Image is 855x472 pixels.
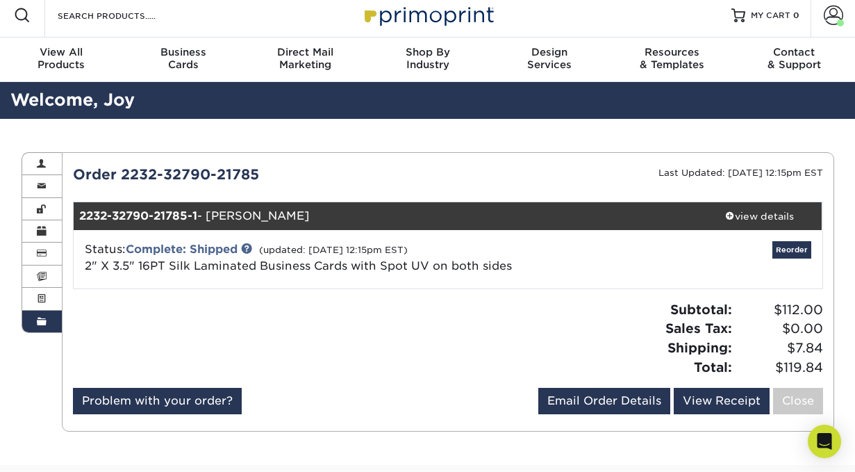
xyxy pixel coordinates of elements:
span: Direct Mail [244,46,367,58]
a: view details [697,202,822,230]
span: $7.84 [736,339,823,358]
a: BusinessCards [122,38,244,82]
div: & Templates [611,46,733,71]
a: DesignServices [488,38,611,82]
a: Shop ByIndustry [367,38,489,82]
input: SEARCH PRODUCTS..... [56,7,192,24]
div: Open Intercom Messenger [808,425,841,458]
strong: Sales Tax: [665,320,732,336]
span: $119.84 [736,358,823,377]
span: Shop By [367,46,489,58]
div: Status: [74,241,572,275]
a: Email Order Details [538,388,670,414]
div: Industry [367,46,489,71]
strong: Total: [694,359,732,375]
a: Reorder [772,241,811,259]
small: (updated: [DATE] 12:15pm EST) [259,245,408,255]
div: & Support [733,46,855,71]
div: view details [697,209,822,223]
strong: Shipping: [667,340,732,355]
span: $112.00 [736,300,823,320]
a: View Receipt [674,388,770,414]
span: MY CART [751,10,790,22]
strong: Subtotal: [670,302,732,317]
div: Marketing [244,46,367,71]
span: Design [488,46,611,58]
div: Cards [122,46,244,71]
strong: 2232-32790-21785-1 [79,209,197,222]
div: Order 2232-32790-21785 [63,164,448,185]
span: Contact [733,46,855,58]
span: Resources [611,46,733,58]
a: Close [773,388,823,414]
small: Last Updated: [DATE] 12:15pm EST [658,168,823,178]
a: Problem with your order? [73,388,242,414]
div: Services [488,46,611,71]
a: Direct MailMarketing [244,38,367,82]
a: Complete: Shipped [126,243,238,256]
span: $0.00 [736,319,823,339]
span: Business [122,46,244,58]
span: 0 [793,10,799,20]
iframe: Google Customer Reviews [3,430,118,467]
div: - [PERSON_NAME] [74,202,697,230]
a: 2" X 3.5" 16PT Silk Laminated Business Cards with Spot UV on both sides [85,259,512,272]
a: Resources& Templates [611,38,733,82]
a: Contact& Support [733,38,855,82]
